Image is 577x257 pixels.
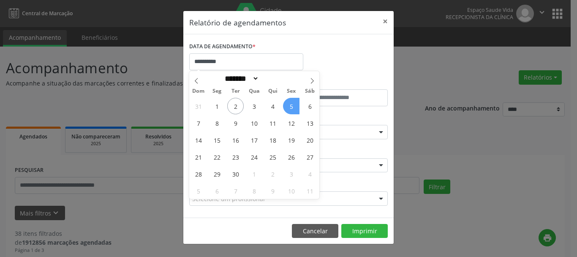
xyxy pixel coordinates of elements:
[227,182,244,199] span: Outubro 7, 2025
[292,224,338,238] button: Cancelar
[264,98,281,114] span: Setembro 4, 2025
[208,88,226,94] span: Seg
[302,115,318,131] span: Setembro 13, 2025
[192,194,265,203] span: Selecione um profissional
[190,149,207,165] span: Setembro 21, 2025
[209,149,225,165] span: Setembro 22, 2025
[302,132,318,148] span: Setembro 20, 2025
[377,11,394,32] button: Close
[246,166,262,182] span: Outubro 1, 2025
[246,182,262,199] span: Outubro 8, 2025
[227,98,244,114] span: Setembro 2, 2025
[190,115,207,131] span: Setembro 7, 2025
[245,88,264,94] span: Qua
[190,166,207,182] span: Setembro 28, 2025
[341,224,388,238] button: Imprimir
[226,88,245,94] span: Ter
[246,132,262,148] span: Setembro 17, 2025
[190,132,207,148] span: Setembro 14, 2025
[302,166,318,182] span: Outubro 4, 2025
[264,115,281,131] span: Setembro 11, 2025
[246,98,262,114] span: Setembro 3, 2025
[264,132,281,148] span: Setembro 18, 2025
[264,149,281,165] span: Setembro 25, 2025
[282,88,301,94] span: Sex
[291,76,388,89] label: ATÉ
[246,149,262,165] span: Setembro 24, 2025
[283,98,299,114] span: Setembro 5, 2025
[264,182,281,199] span: Outubro 9, 2025
[264,88,282,94] span: Qui
[283,166,299,182] span: Outubro 3, 2025
[209,132,225,148] span: Setembro 15, 2025
[264,166,281,182] span: Outubro 2, 2025
[222,74,259,83] select: Month
[227,149,244,165] span: Setembro 23, 2025
[227,115,244,131] span: Setembro 9, 2025
[189,17,286,28] h5: Relatório de agendamentos
[283,132,299,148] span: Setembro 19, 2025
[302,98,318,114] span: Setembro 6, 2025
[227,166,244,182] span: Setembro 30, 2025
[283,149,299,165] span: Setembro 26, 2025
[190,182,207,199] span: Outubro 5, 2025
[259,74,287,83] input: Year
[302,149,318,165] span: Setembro 27, 2025
[283,115,299,131] span: Setembro 12, 2025
[190,98,207,114] span: Agosto 31, 2025
[283,182,299,199] span: Outubro 10, 2025
[302,182,318,199] span: Outubro 11, 2025
[189,88,208,94] span: Dom
[209,166,225,182] span: Setembro 29, 2025
[227,132,244,148] span: Setembro 16, 2025
[209,98,225,114] span: Setembro 1, 2025
[209,115,225,131] span: Setembro 8, 2025
[209,182,225,199] span: Outubro 6, 2025
[301,88,319,94] span: Sáb
[246,115,262,131] span: Setembro 10, 2025
[189,40,256,53] label: DATA DE AGENDAMENTO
